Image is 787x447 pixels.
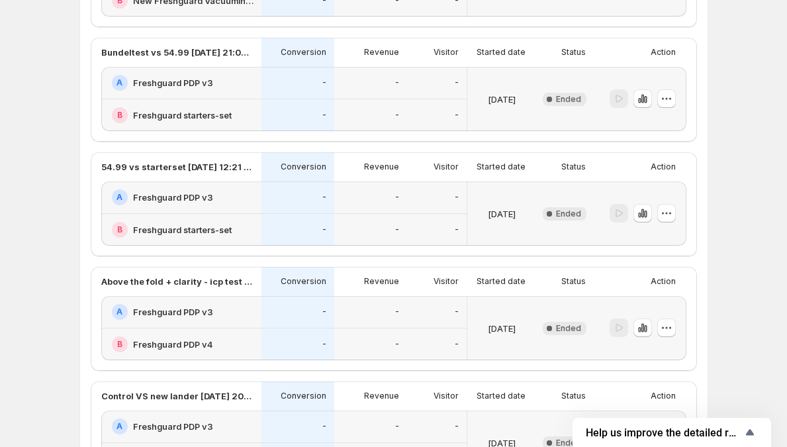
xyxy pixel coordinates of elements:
h2: A [116,192,122,203]
h2: Freshguard PDP v3 [133,191,213,204]
span: Ended [556,323,581,334]
h2: B [117,110,122,121]
p: - [455,77,459,88]
p: Revenue [364,47,399,58]
p: - [322,224,326,235]
h2: B [117,339,122,350]
span: Ended [556,209,581,219]
p: Above the fold + clarity - icp test [DATE] 13:00 [101,275,254,288]
h2: A [116,77,122,88]
p: - [455,224,459,235]
p: Started date [477,47,526,58]
p: - [455,192,459,203]
h2: Freshguard PDP v3 [133,76,213,89]
p: [DATE] [488,93,516,106]
p: - [322,77,326,88]
p: Conversion [281,47,326,58]
p: Status [561,276,586,287]
p: Revenue [364,391,399,401]
p: [DATE] [488,207,516,221]
p: Status [561,47,586,58]
p: - [395,192,399,203]
p: Action [651,162,676,172]
h2: Freshguard PDP v3 [133,420,213,433]
p: - [455,339,459,350]
p: Action [651,47,676,58]
p: Control VS new lander [DATE] 20:36 [101,389,254,403]
p: Bundeltest vs 54.99 [DATE] 21:00:18 [101,46,254,59]
p: - [455,307,459,317]
p: - [395,307,399,317]
p: Visitor [434,162,459,172]
p: [DATE] [488,322,516,335]
p: Conversion [281,391,326,401]
h2: Freshguard starters-set [133,223,232,236]
h2: Freshguard starters-set [133,109,232,122]
h2: A [116,421,122,432]
p: - [395,77,399,88]
p: - [395,339,399,350]
span: Ended [556,94,581,105]
p: Visitor [434,276,459,287]
h2: Freshguard PDP v4 [133,338,212,351]
p: Action [651,391,676,401]
p: - [322,421,326,432]
p: 54.99 vs starterset [DATE] 12:21 all visitors [101,160,254,174]
p: - [395,224,399,235]
p: - [322,192,326,203]
p: Status [561,162,586,172]
p: Conversion [281,162,326,172]
p: Started date [477,162,526,172]
p: Started date [477,276,526,287]
p: Visitor [434,47,459,58]
button: Show survey - Help us improve the detailed report for A/B campaigns [586,424,758,440]
p: Revenue [364,276,399,287]
p: Revenue [364,162,399,172]
p: Action [651,276,676,287]
h2: Freshguard PDP v3 [133,305,213,319]
p: Conversion [281,276,326,287]
p: - [322,307,326,317]
p: Started date [477,391,526,401]
p: Visitor [434,391,459,401]
p: Status [561,391,586,401]
p: - [395,110,399,121]
span: Help us improve the detailed report for A/B campaigns [586,426,742,439]
h2: B [117,224,122,235]
p: - [455,110,459,121]
h2: A [116,307,122,317]
p: - [322,110,326,121]
p: - [455,421,459,432]
p: - [395,421,399,432]
p: - [322,339,326,350]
